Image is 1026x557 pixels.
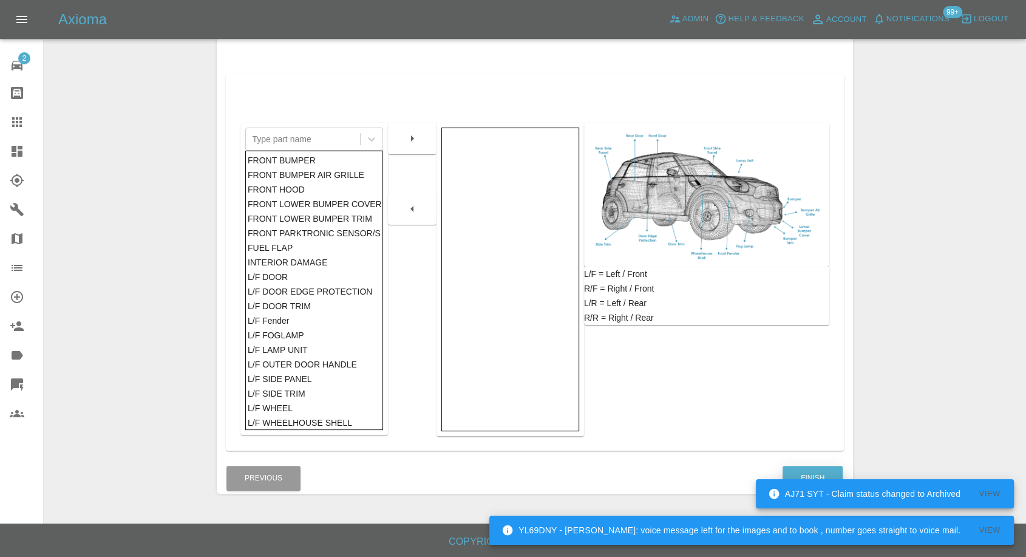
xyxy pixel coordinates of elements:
div: YL69DNY - [PERSON_NAME]: voice message left for the images and to book , number goes straight to ... [501,519,960,541]
div: FRONT PARKTRONIC SENSOR/S [248,226,381,241]
span: Admin [682,12,709,26]
div: FRONT BUMPER [248,153,381,168]
button: View [970,521,1009,540]
h5: Axioma [58,10,107,29]
div: FRONT BUMPER AIR GRILLE [248,168,381,182]
div: FUEL FLAP [248,241,381,255]
button: View [970,485,1009,504]
span: Notifications [886,12,950,26]
div: L/F SIDE TRIM [248,386,381,401]
div: AJ71 SYT - Claim status changed to Archived [768,483,960,505]
button: Finish [783,466,843,491]
div: L/F WHEELHOUSE SHELL [248,415,381,430]
a: Account [807,10,870,29]
div: L/F Fender [248,313,381,328]
span: 2 [18,52,30,64]
div: FRONT LOWER BUMPER TRIM [248,211,381,226]
button: Open drawer [7,5,36,34]
div: L/F DOOR [248,270,381,284]
div: FRONT LOWER BUMPER COVER [248,197,381,211]
div: L/F FOGLAMP [248,328,381,343]
div: L/F OUTER DOOR HANDLE [248,357,381,372]
h6: Copyright © 2025 Axioma [10,533,1016,550]
a: Admin [666,10,712,29]
img: car [589,128,824,262]
button: Previous [226,466,301,491]
div: FRONT HOOD [248,182,381,197]
span: Help & Feedback [728,12,804,26]
div: L/F WHEEL [248,401,381,415]
div: L/F DOOR TRIM [248,299,381,313]
span: 99+ [943,6,962,18]
button: Help & Feedback [712,10,807,29]
div: L/F DOOR EDGE PROTECTION [248,284,381,299]
div: L/F = Left / Front R/F = Right / Front L/R = Left / Rear R/R = Right / Rear [584,267,829,325]
div: INTERIOR DAMAGE [248,255,381,270]
span: Logout [974,12,1008,26]
button: Logout [957,10,1011,29]
span: Account [826,13,867,27]
div: L/F SIDE PANEL [248,372,381,386]
div: L/F LAMP UNIT [248,343,381,357]
button: Notifications [870,10,953,29]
